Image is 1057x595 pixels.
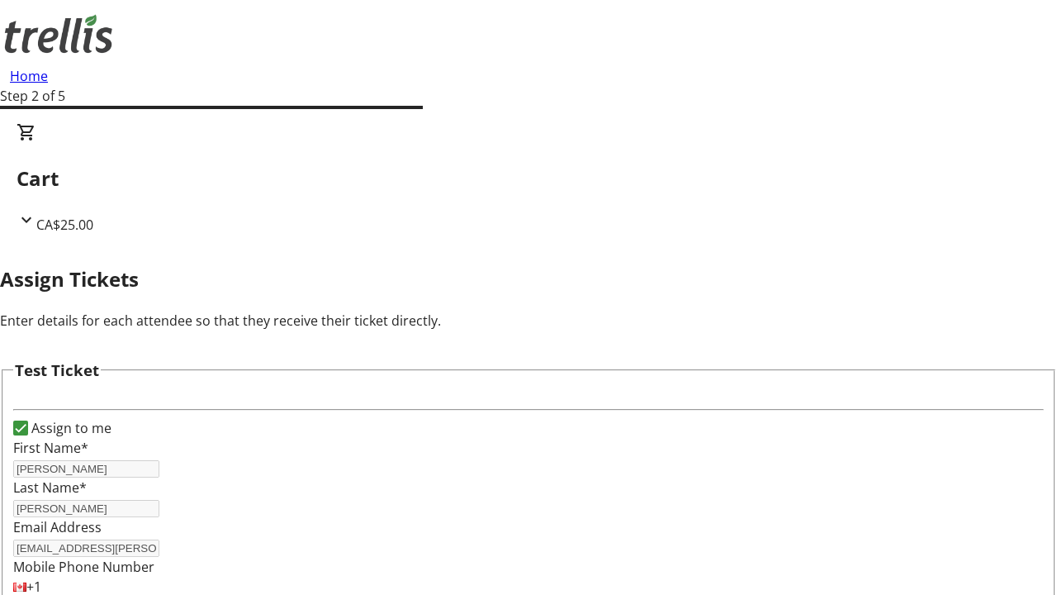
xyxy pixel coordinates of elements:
[28,418,111,438] label: Assign to me
[13,478,87,497] label: Last Name*
[36,216,93,234] span: CA$25.00
[13,558,154,576] label: Mobile Phone Number
[13,518,102,536] label: Email Address
[17,164,1040,193] h2: Cart
[17,122,1040,235] div: CartCA$25.00
[15,359,99,382] h3: Test Ticket
[13,439,88,457] label: First Name*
